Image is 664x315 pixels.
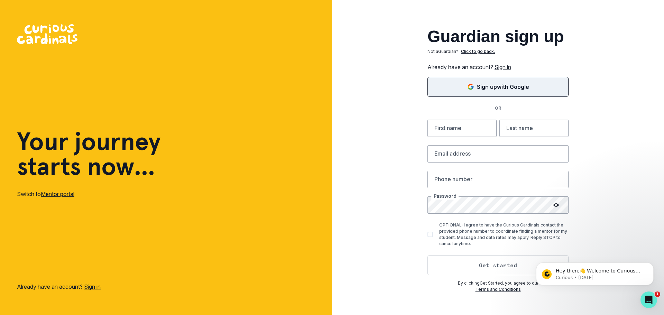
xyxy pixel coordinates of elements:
p: Click to go back. [461,48,495,55]
p: Already have an account? [427,63,569,71]
a: Mentor portal [41,191,74,197]
img: Curious Cardinals Logo [17,24,77,44]
h2: Guardian sign up [427,28,569,45]
p: Message from Curious, sent 1w ago [30,27,119,33]
iframe: Intercom notifications message [526,248,664,296]
p: Already have an account? [17,282,101,291]
p: By clicking Get Started , you agree to our [427,280,569,286]
p: OPTIONAL: I agree to have the Curious Cardinals contact the provided phone number to coordinate f... [439,222,569,247]
a: Terms and Conditions [476,287,521,292]
a: Sign in [495,64,511,71]
button: Get started [427,255,569,275]
button: Sign in with Google (GSuite) [427,77,569,97]
iframe: Intercom live chat [640,291,657,308]
p: Sign up with Google [477,83,529,91]
h1: Your journey starts now... [17,129,161,179]
p: OR [491,105,505,111]
a: Sign in [84,283,101,290]
span: 1 [655,291,660,297]
span: Switch to [17,191,41,197]
p: Not a Guardian ? [427,48,458,55]
span: Hey there👋 Welcome to Curious Cardinals 🙌 Take a look around! If you have any questions or are ex... [30,20,118,60]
